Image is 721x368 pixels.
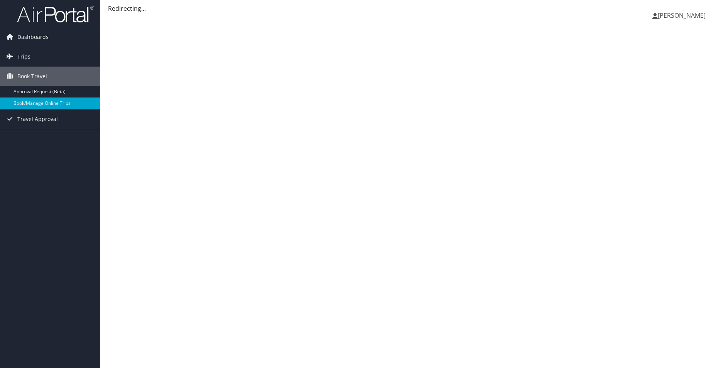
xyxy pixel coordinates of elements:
[108,4,713,13] div: Redirecting...
[17,47,30,66] span: Trips
[17,5,94,23] img: airportal-logo.png
[17,67,47,86] span: Book Travel
[17,27,49,47] span: Dashboards
[652,4,713,27] a: [PERSON_NAME]
[17,109,58,129] span: Travel Approval
[658,11,706,20] span: [PERSON_NAME]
